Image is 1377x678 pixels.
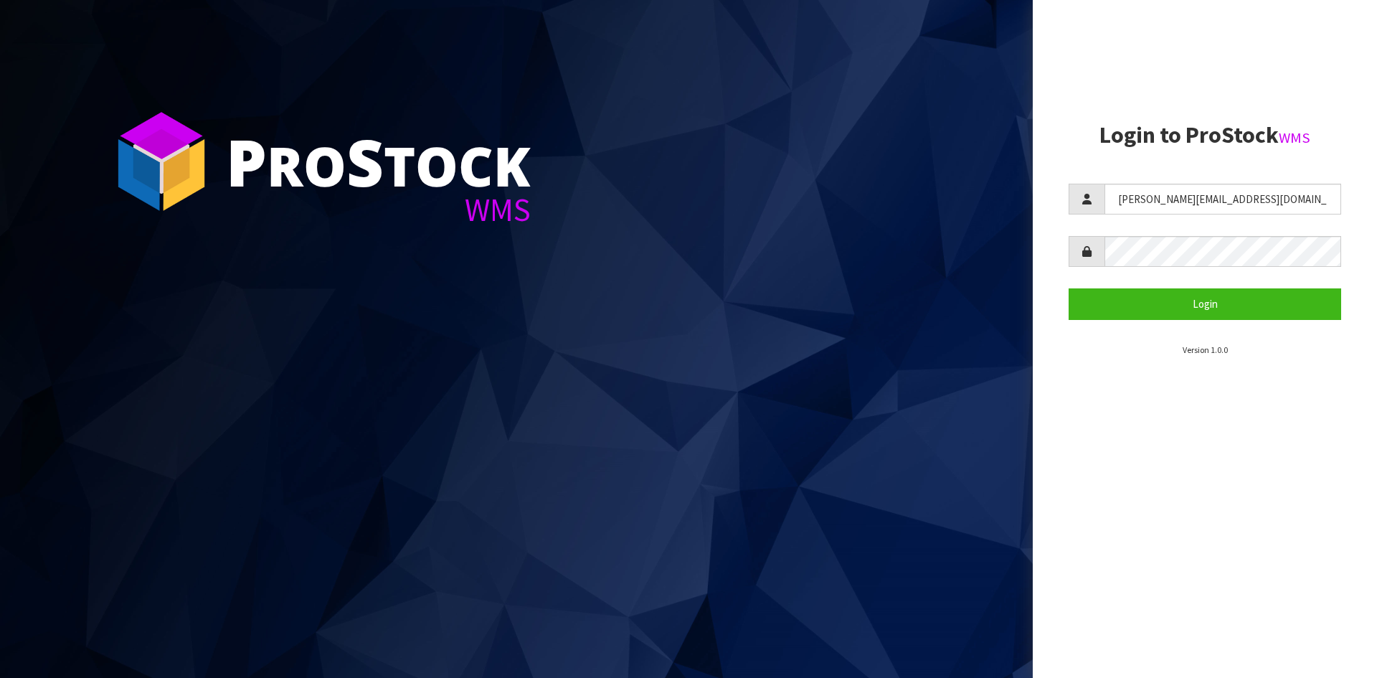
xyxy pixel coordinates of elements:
small: Version 1.0.0 [1183,344,1228,355]
input: Username [1104,184,1341,215]
h2: Login to ProStock [1069,123,1341,148]
div: ro tock [226,129,531,194]
span: S [346,118,384,205]
button: Login [1069,288,1341,319]
img: ProStock Cube [108,108,215,215]
span: P [226,118,267,205]
small: WMS [1279,128,1310,147]
div: WMS [226,194,531,226]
